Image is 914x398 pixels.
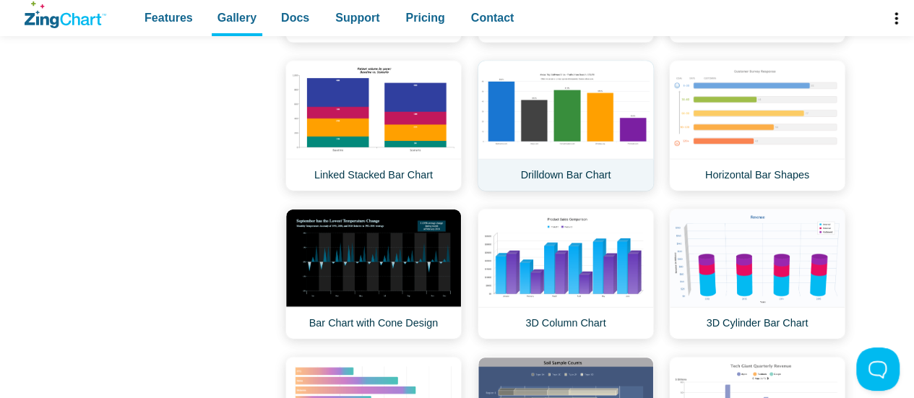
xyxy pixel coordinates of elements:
span: Docs [281,8,309,27]
a: Drilldown Bar Chart [478,61,654,191]
span: Contact [471,8,514,27]
a: Bar Chart with Cone Design [285,209,462,339]
a: 3D Cylinder Bar Chart [669,209,845,339]
span: Pricing [405,8,444,27]
iframe: Toggle Customer Support [856,347,900,391]
a: Linked Stacked Bar Chart [285,61,462,191]
span: Gallery [217,8,256,27]
span: Features [145,8,193,27]
span: Support [335,8,379,27]
a: ZingChart Logo. Click to return to the homepage [25,1,106,28]
a: 3D Column Chart [478,209,654,339]
a: Horizontal Bar Shapes [669,61,845,191]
